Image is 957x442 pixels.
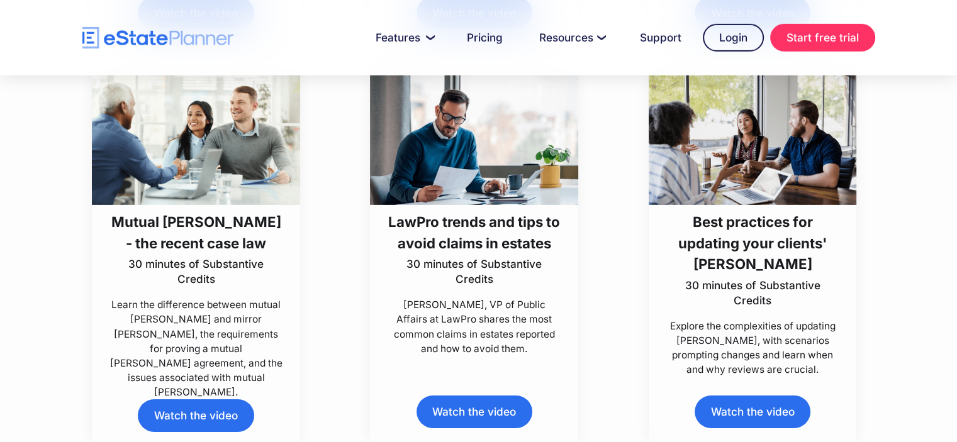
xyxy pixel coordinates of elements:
[417,395,532,428] a: Watch the video
[703,24,764,52] a: Login
[109,211,283,253] h3: Mutual [PERSON_NAME] - the recent case law
[388,297,561,356] p: [PERSON_NAME], VP of Public Affairs at LawPro shares the most common claims in estates reported a...
[666,319,839,377] p: Explore the complexities of updating [PERSON_NAME], with scenarios prompting changes and learn wh...
[388,257,561,287] p: 30 minutes of Substantive Credits
[92,75,300,399] a: Mutual [PERSON_NAME] - the recent case law30 minutes of Substantive CreditsLearn the difference b...
[452,25,518,50] a: Pricing
[695,395,810,428] a: Watch the video
[649,75,857,377] a: Best practices for updating your clients' [PERSON_NAME]30 minutes of Substantive CreditsExplore t...
[109,297,283,399] p: Learn the difference between mutual [PERSON_NAME] and mirror [PERSON_NAME], the requirements for ...
[770,24,875,52] a: Start free trial
[524,25,618,50] a: Resources
[370,75,578,356] a: LawPro trends and tips to avoid claims in estates30 minutes of Substantive Credits[PERSON_NAME], ...
[82,27,233,49] a: home
[666,211,839,274] h3: Best practices for updating your clients' [PERSON_NAME]
[109,257,283,287] p: 30 minutes of Substantive Credits
[361,25,445,50] a: Features
[138,399,254,431] a: Watch the video
[666,278,839,308] p: 30 minutes of Substantive Credits
[388,211,561,253] h3: LawPro trends and tips to avoid claims in estates
[625,25,697,50] a: Support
